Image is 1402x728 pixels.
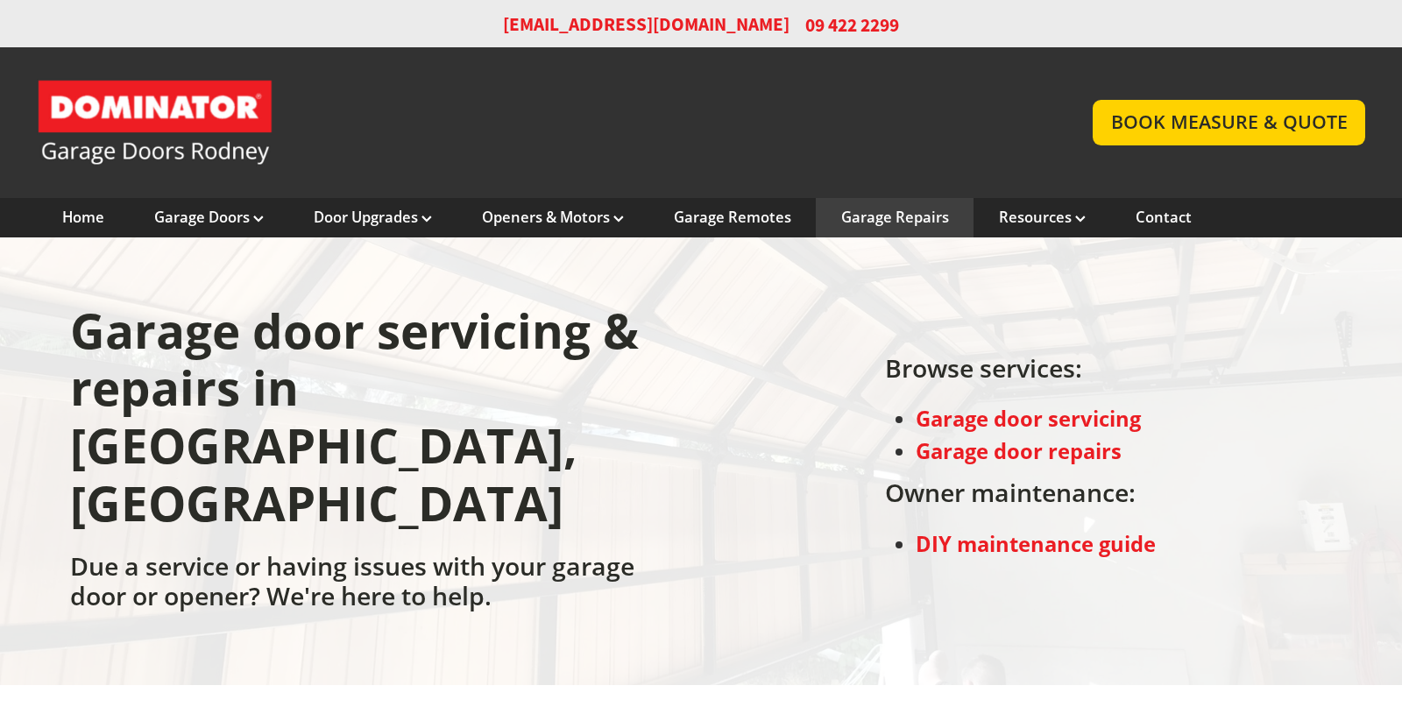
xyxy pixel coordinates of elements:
[999,208,1086,227] a: Resources
[841,208,949,227] a: Garage Repairs
[70,551,692,621] h2: Due a service or having issues with your garage door or opener? We're here to help.
[1093,100,1365,145] a: BOOK MEASURE & QUOTE
[314,208,432,227] a: Door Upgrades
[62,208,104,227] a: Home
[805,12,899,38] span: 09 422 2299
[1136,208,1192,227] a: Contact
[885,477,1157,518] h2: Owner maintenance:
[916,530,1156,558] a: DIY maintenance guide
[70,302,692,551] h1: Garage door servicing & repairs in [GEOGRAPHIC_DATA], [GEOGRAPHIC_DATA]
[916,437,1122,465] a: Garage door repairs
[154,208,264,227] a: Garage Doors
[885,353,1157,393] h2: Browse services:
[916,405,1141,433] a: Garage door servicing
[503,12,790,38] a: [EMAIL_ADDRESS][DOMAIN_NAME]
[482,208,624,227] a: Openers & Motors
[674,208,791,227] a: Garage Remotes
